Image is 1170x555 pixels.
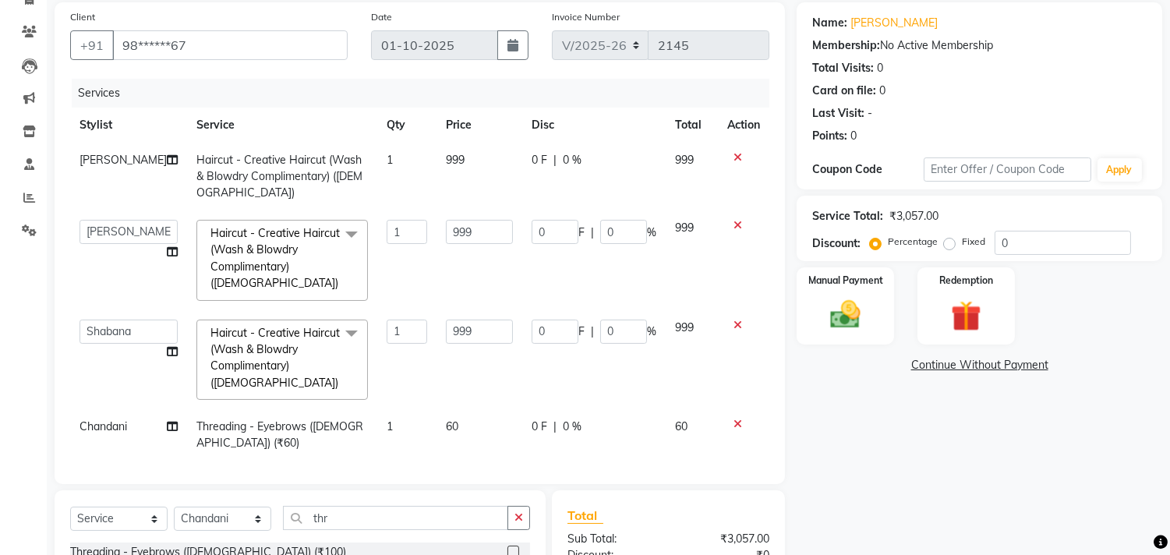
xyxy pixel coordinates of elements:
[669,531,782,547] div: ₹3,057.00
[283,506,508,530] input: Search or Scan
[675,153,694,167] span: 999
[675,419,688,433] span: 60
[387,153,393,167] span: 1
[666,108,718,143] th: Total
[879,83,885,99] div: 0
[812,128,847,144] div: Points:
[808,274,883,288] label: Manual Payment
[210,326,340,390] span: Haircut - Creative Haircut (Wash & Blowdry Complimentary) ([DEMOGRAPHIC_DATA])
[812,37,1147,54] div: No Active Membership
[210,226,340,290] span: Haircut - Creative Haircut (Wash & Blowdry Complimentary) ([DEMOGRAPHIC_DATA])
[532,152,547,168] span: 0 F
[70,108,187,143] th: Stylist
[563,419,581,435] span: 0 %
[800,357,1159,373] a: Continue Without Payment
[821,297,870,332] img: _cash.svg
[718,108,769,143] th: Action
[187,108,377,143] th: Service
[962,235,985,249] label: Fixed
[578,224,585,241] span: F
[812,161,924,178] div: Coupon Code
[446,419,458,433] span: 60
[675,320,694,334] span: 999
[80,153,167,167] span: [PERSON_NAME]
[812,37,880,54] div: Membership:
[567,507,603,524] span: Total
[889,208,938,224] div: ₹3,057.00
[850,128,857,144] div: 0
[675,221,694,235] span: 999
[591,224,594,241] span: |
[553,152,557,168] span: |
[377,108,437,143] th: Qty
[72,79,781,108] div: Services
[812,105,864,122] div: Last Visit:
[877,60,883,76] div: 0
[647,323,656,340] span: %
[112,30,348,60] input: Search by Name/Mobile/Email/Code
[563,152,581,168] span: 0 %
[371,10,392,24] label: Date
[196,153,362,200] span: Haircut - Creative Haircut (Wash & Blowdry Complimentary) ([DEMOGRAPHIC_DATA])
[387,419,393,433] span: 1
[888,235,938,249] label: Percentage
[812,235,861,252] div: Discount:
[556,531,669,547] div: Sub Total:
[522,108,666,143] th: Disc
[647,224,656,241] span: %
[70,30,114,60] button: +91
[532,419,547,435] span: 0 F
[338,376,345,390] a: x
[812,60,874,76] div: Total Visits:
[80,419,127,433] span: Chandani
[924,157,1090,182] input: Enter Offer / Coupon Code
[338,276,345,290] a: x
[812,83,876,99] div: Card on file:
[552,10,620,24] label: Invoice Number
[196,419,363,450] span: Threading - Eyebrows ([DEMOGRAPHIC_DATA]) (₹60)
[437,108,522,143] th: Price
[591,323,594,340] span: |
[942,297,991,335] img: _gift.svg
[868,105,872,122] div: -
[1098,158,1142,182] button: Apply
[446,153,465,167] span: 999
[553,419,557,435] span: |
[578,323,585,340] span: F
[812,208,883,224] div: Service Total:
[939,274,993,288] label: Redemption
[850,15,938,31] a: [PERSON_NAME]
[812,15,847,31] div: Name:
[70,10,95,24] label: Client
